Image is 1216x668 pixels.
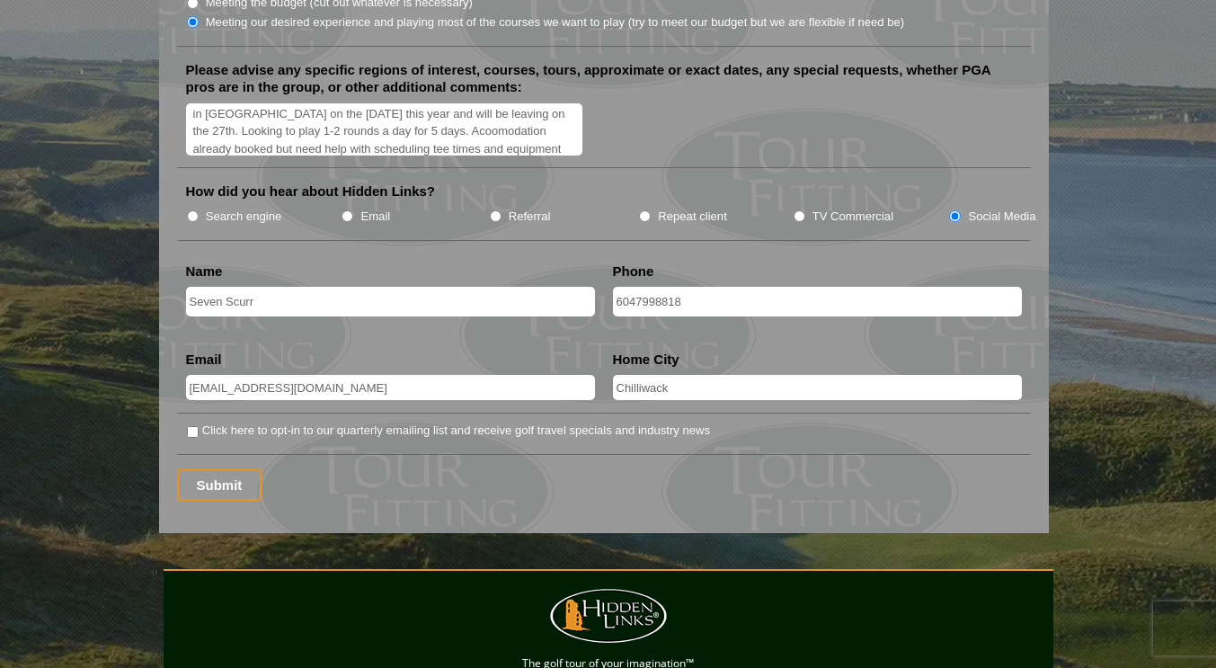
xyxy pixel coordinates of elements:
[658,208,727,226] label: Repeat client
[177,469,262,501] input: Submit
[509,208,551,226] label: Referral
[202,422,710,440] label: Click here to opt-in to our quarterly emailing list and receive golf travel specials and industry...
[186,61,1022,96] label: Please advise any specific regions of interest, courses, tours, approximate or exact dates, any s...
[186,351,222,369] label: Email
[360,208,390,226] label: Email
[206,208,282,226] label: Search engine
[812,208,893,226] label: TV Commercial
[968,208,1035,226] label: Social Media
[186,183,436,200] label: How did you hear about Hidden Links?
[613,351,679,369] label: Home City
[206,13,905,31] label: Meeting our desired experience and playing most of the courses we want to play (try to meet our b...
[186,263,223,281] label: Name
[613,263,654,281] label: Phone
